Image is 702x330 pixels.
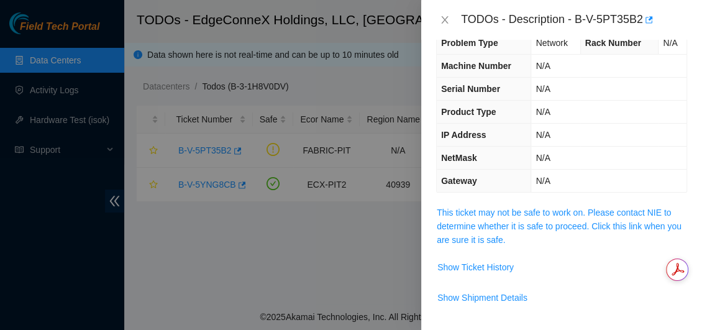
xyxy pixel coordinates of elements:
[437,208,681,245] a: This ticket may not be safe to work on. Please contact NIE to determine whether it is safe to pro...
[441,107,496,117] span: Product Type
[461,10,687,30] div: TODOs - Description - B-V-5PT35B2
[536,176,550,186] span: N/A
[536,107,550,117] span: N/A
[441,176,477,186] span: Gateway
[663,38,677,48] span: N/A
[437,288,528,308] button: Show Shipment Details
[441,84,500,94] span: Serial Number
[441,153,477,163] span: NetMask
[536,61,550,71] span: N/A
[437,257,514,277] button: Show Ticket History
[536,38,567,48] span: Network
[440,15,450,25] span: close
[441,130,486,140] span: IP Address
[437,291,527,305] span: Show Shipment Details
[436,14,454,26] button: Close
[441,61,511,71] span: Machine Number
[441,38,498,48] span: Problem Type
[585,38,641,48] span: Rack Number
[536,84,550,94] span: N/A
[536,130,550,140] span: N/A
[437,260,514,274] span: Show Ticket History
[536,153,550,163] span: N/A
